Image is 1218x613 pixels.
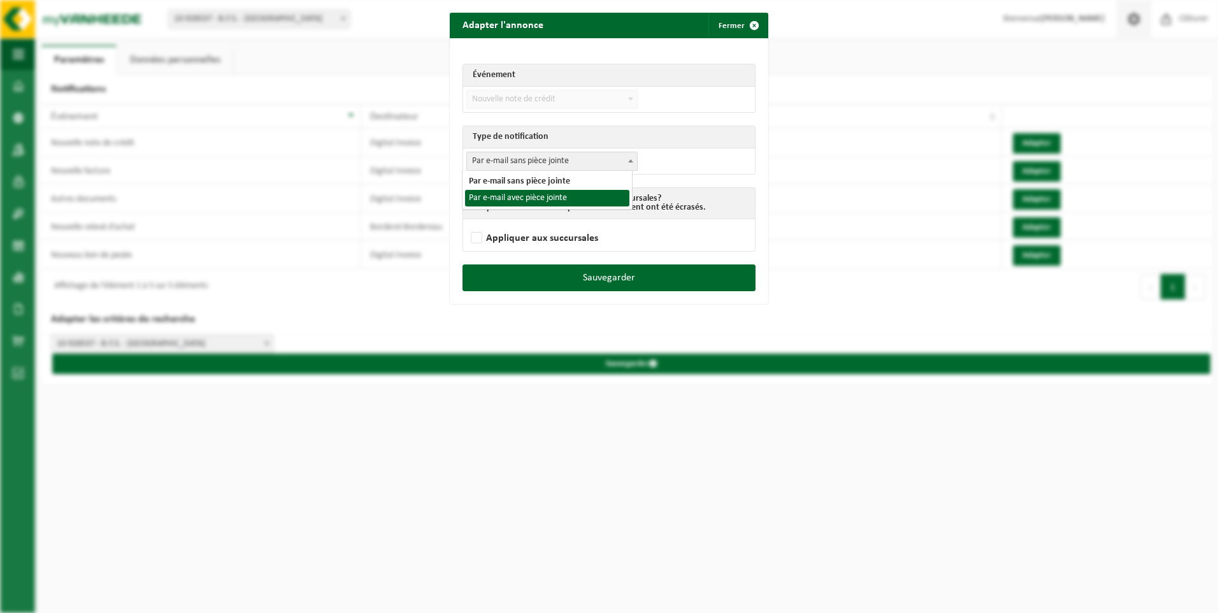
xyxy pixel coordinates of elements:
[467,152,637,170] span: Par e-mail sans pièce jointe
[463,64,755,87] th: Événement
[466,152,638,171] span: Par e-mail sans pièce jointe
[462,264,756,291] button: Sauvegarder
[465,173,630,190] li: Par e-mail sans pièce jointe
[450,13,556,37] h2: Adapter l'annonce
[463,126,755,148] th: Type de notification
[465,190,630,206] li: Par e-mail avec pièce jointe
[467,90,637,108] span: Nouvelle note de crédit
[708,13,767,38] button: Fermer
[468,229,627,248] label: Appliquer aux succursales
[466,90,638,109] span: Nouvelle note de crédit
